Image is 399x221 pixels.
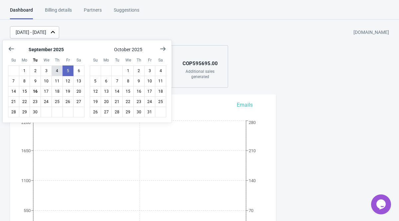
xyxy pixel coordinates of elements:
[111,55,123,66] div: Tuesday
[52,76,63,86] button: September 11 2025
[41,65,52,76] button: September 3 2025
[21,178,31,183] tspan: 1100
[122,76,134,86] button: October 8 2025
[30,65,41,76] button: September 2 2025
[63,65,74,76] button: September 5 2025
[8,55,19,66] div: Sunday
[19,86,30,97] button: September 15 2025
[133,55,145,66] div: Thursday
[180,58,220,69] div: COP 595695.00
[111,86,123,97] button: October 14 2025
[101,96,112,107] button: October 20 2025
[101,55,112,66] div: Monday
[111,96,123,107] button: October 21 2025
[41,96,52,107] button: September 24 2025
[8,76,19,86] button: September 7 2025
[144,86,156,97] button: October 17 2025
[122,55,134,66] div: Wednesday
[73,86,84,97] button: September 20 2025
[249,208,253,213] tspan: 70
[52,55,63,66] div: Thursday
[155,55,166,66] div: Saturday
[122,65,134,76] button: October 1 2025
[73,96,84,107] button: September 27 2025
[8,86,19,97] button: September 14 2025
[353,27,389,39] div: [DOMAIN_NAME]
[21,148,31,153] tspan: 1650
[52,96,63,107] button: September 25 2025
[249,178,256,183] tspan: 140
[52,65,63,76] button: September 4 2025
[101,76,112,86] button: October 6 2025
[155,96,166,107] button: October 25 2025
[111,76,123,86] button: October 7 2025
[90,107,101,117] button: October 26 2025
[90,96,101,107] button: October 19 2025
[101,107,112,117] button: October 27 2025
[249,120,256,125] tspan: 280
[90,76,101,86] button: October 5 2025
[111,107,123,117] button: October 28 2025
[19,55,30,66] div: Monday
[90,55,101,66] div: Sunday
[144,107,156,117] button: October 31 2025
[19,76,30,86] button: September 8 2025
[101,86,112,97] button: October 13 2025
[16,29,46,36] div: [DATE] - [DATE]
[63,86,74,97] button: September 19 2025
[155,65,166,76] button: October 4 2025
[73,55,84,66] div: Saturday
[10,7,33,19] div: Dashboard
[144,55,156,66] div: Friday
[133,86,145,97] button: October 16 2025
[90,86,101,97] button: October 12 2025
[30,55,41,66] div: Tuesday
[73,65,84,76] button: September 6 2025
[41,86,52,97] button: September 17 2025
[45,7,72,18] div: Billing details
[41,76,52,86] button: September 10 2025
[122,107,134,117] button: October 29 2025
[157,43,169,55] button: Show next month, November 2025
[180,69,220,79] div: Additional sales generated
[249,148,256,153] tspan: 210
[5,43,17,55] button: Show previous month, August 2025
[30,96,41,107] button: September 23 2025
[144,65,156,76] button: October 3 2025
[73,76,84,86] button: September 13 2025
[133,65,145,76] button: October 2 2025
[19,65,30,76] button: September 1 2025
[19,96,30,107] button: September 22 2025
[41,55,52,66] div: Wednesday
[122,86,134,97] button: October 15 2025
[30,76,41,86] button: September 9 2025
[144,76,156,86] button: October 10 2025
[63,76,74,86] button: September 12 2025
[8,107,19,117] button: September 28 2025
[8,96,19,107] button: September 21 2025
[19,107,30,117] button: September 29 2025
[144,96,156,107] button: October 24 2025
[114,7,139,18] div: Suggestions
[30,86,41,97] button: Today September 16 2025
[122,96,134,107] button: October 22 2025
[30,107,41,117] button: September 30 2025
[84,7,102,18] div: Partners
[63,55,74,66] div: Friday
[63,96,74,107] button: September 26 2025
[155,86,166,97] button: October 18 2025
[371,194,392,214] iframe: chat widget
[133,107,145,117] button: October 30 2025
[133,76,145,86] button: October 9 2025
[133,96,145,107] button: October 23 2025
[155,76,166,86] button: October 11 2025
[24,208,31,213] tspan: 550
[52,86,63,97] button: September 18 2025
